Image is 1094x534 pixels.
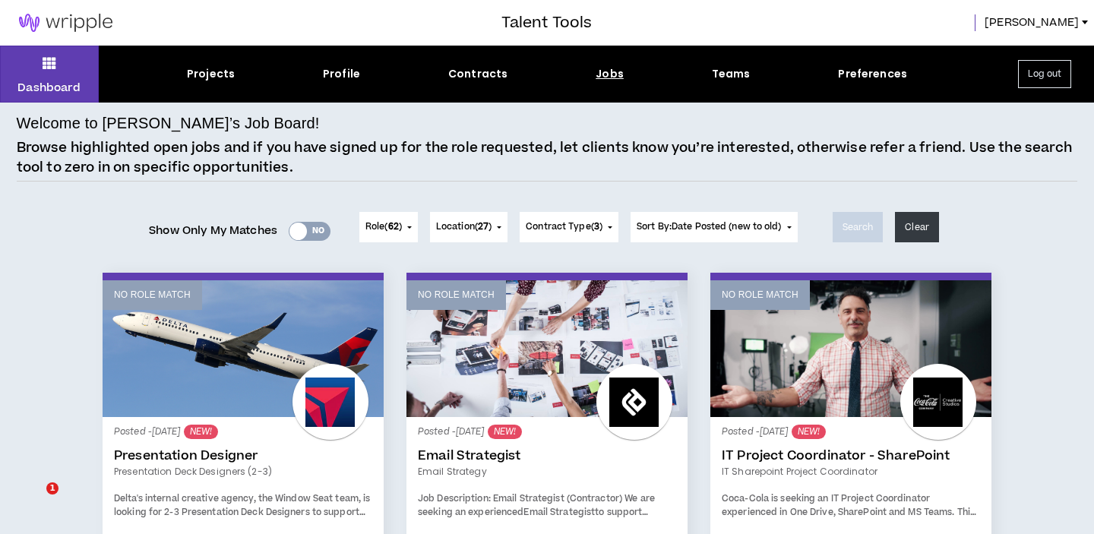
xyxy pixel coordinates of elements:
button: Role(62) [359,212,418,242]
p: Posted - [DATE] [114,425,372,439]
p: Posted - [DATE] [722,425,980,439]
a: IT Sharepoint Project Coordinator [722,465,980,479]
a: Presentation Designer [114,448,372,463]
span: 27 [478,220,489,233]
div: Teams [712,66,751,82]
button: Location(27) [430,212,507,242]
span: Location ( ) [436,220,492,234]
span: Show Only My Matches [149,220,277,242]
a: Email Strategy [418,465,676,479]
sup: NEW! [488,425,522,439]
button: Clear [895,212,939,242]
span: 3 [594,220,599,233]
span: 1 [46,482,58,495]
p: Posted - [DATE] [418,425,676,439]
p: Dashboard [17,80,81,96]
button: Sort By:Date Posted (new to old) [631,212,798,242]
button: Contract Type(3) [520,212,618,242]
div: Projects [187,66,235,82]
a: IT Project Coordinator - SharePoint [722,448,980,463]
a: No Role Match [406,280,688,417]
a: Email Strategist [418,448,676,463]
a: No Role Match [103,280,384,417]
p: No Role Match [418,288,495,302]
p: No Role Match [114,288,191,302]
button: Search [833,212,884,242]
a: No Role Match [710,280,991,417]
h4: Welcome to [PERSON_NAME]’s Job Board! [17,112,320,134]
div: Preferences [838,66,907,82]
iframe: Intercom live chat [15,482,52,519]
span: [PERSON_NAME] [985,14,1079,31]
p: Browse highlighted open jobs and if you have signed up for the role requested, let clients know y... [17,138,1078,177]
button: Log out [1018,60,1071,88]
h3: Talent Tools [501,11,592,34]
span: Sort By: Date Posted (new to old) [637,220,782,233]
sup: NEW! [792,425,826,439]
span: 62 [388,220,399,233]
strong: Job Description: Email Strategist (Contractor) [418,492,622,505]
span: Contract Type ( ) [526,220,602,234]
span: We are seeking an experienced [418,492,655,519]
sup: NEW! [184,425,218,439]
div: Contracts [448,66,507,82]
a: Presentation Deck Designers (2-3) [114,465,372,479]
strong: Email Strategist [523,506,595,519]
p: No Role Match [722,288,798,302]
div: Profile [323,66,360,82]
span: Role ( ) [365,220,402,234]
